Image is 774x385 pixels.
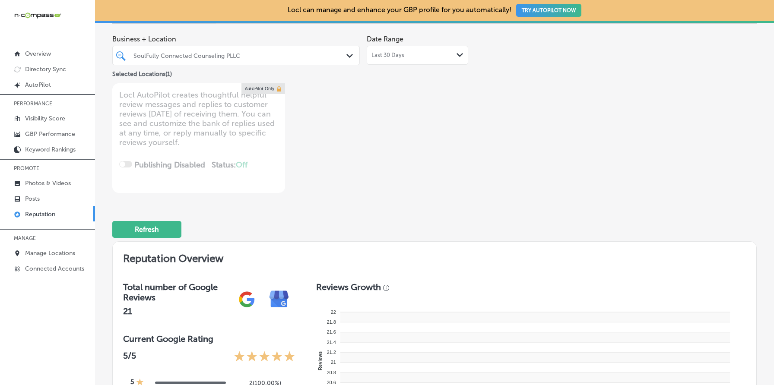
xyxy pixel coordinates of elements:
label: Date Range [367,35,403,43]
p: Selected Locations ( 1 ) [112,67,172,78]
p: Photos & Videos [25,180,71,187]
p: Reputation [25,211,55,218]
p: Manage Locations [25,249,75,257]
p: Connected Accounts [25,265,84,272]
h3: Reviews Growth [316,282,381,292]
h2: Reputation Overview [113,242,756,271]
p: Visibility Score [25,115,65,122]
img: e7ababfa220611ac49bdb491a11684a6.png [263,283,295,316]
tspan: 20.6 [327,380,336,385]
h3: Total number of Google Reviews [123,282,231,303]
h3: Current Google Rating [123,334,295,344]
div: 5 Stars [234,350,295,364]
p: GBP Performance [25,130,75,138]
tspan: 21 [331,360,336,365]
tspan: 22 [331,309,336,315]
img: 660ab0bf-5cc7-4cb8-ba1c-48b5ae0f18e60NCTV_CLogo_TV_Black_-500x88.png [14,11,61,19]
tspan: 21.4 [327,340,336,345]
div: SoulFully Connected Counseling PLLC [133,52,347,59]
p: Keyword Rankings [25,146,76,153]
tspan: 20.8 [327,370,336,375]
span: Last 30 Days [371,52,404,59]
tspan: 21.8 [327,319,336,325]
img: gPZS+5FD6qPJAAAAABJRU5ErkJggg== [231,283,263,316]
p: Directory Sync [25,66,66,73]
tspan: 21.6 [327,329,336,335]
text: Reviews [317,351,323,370]
span: Business + Location [112,35,360,43]
p: Overview [25,50,51,57]
tspan: 21.2 [327,350,336,355]
h2: 21 [123,306,231,316]
p: AutoPilot [25,81,51,88]
button: TRY AUTOPILOT NOW [516,4,581,17]
p: Posts [25,195,40,202]
button: Refresh [112,221,181,238]
p: 5 /5 [123,350,136,364]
